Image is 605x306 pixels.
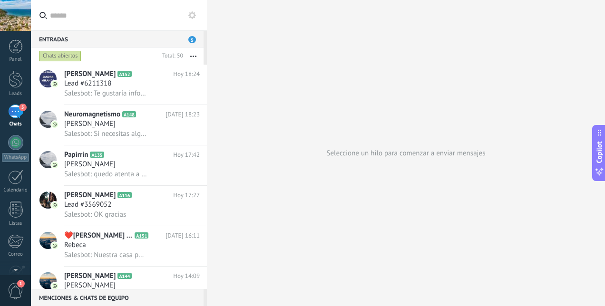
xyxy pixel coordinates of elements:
span: Rebeca [64,240,86,250]
span: Salesbot: Nuestra casa puede ser rentada en su totalidad (15 personas) o por Bungalow (de 3 a 5 p... [64,250,147,259]
span: 5 [188,36,196,43]
span: Lead #3569052 [64,200,111,210]
span: Salesbot: Te gustaría información general de la casa o ¿tienes en mente alguna fecha y número de ... [64,89,147,98]
span: 5 [19,104,27,111]
div: Total: 50 [158,51,183,61]
div: Calendario [2,187,29,193]
span: 1 [17,280,25,287]
img: icon [51,81,58,87]
div: Correo [2,251,29,258]
a: avataricon[PERSON_NAME]A116Hoy 17:27Lead #3569052Salesbot: OK gracias [31,186,207,226]
span: A152 [117,71,131,77]
span: Hoy 17:27 [173,191,200,200]
img: icon [51,162,58,168]
div: Chats [2,121,29,127]
span: Lead #6211318 [64,79,111,88]
span: [PERSON_NAME] [64,69,116,79]
span: Copilot [595,142,604,163]
button: Más [183,48,204,65]
a: avatariconNeuromagnetismoA148[DATE] 18:23[PERSON_NAME]Salesbot: Si necesitas alguna información a... [31,105,207,145]
span: [DATE] 18:23 [166,110,200,119]
span: ❤️[PERSON_NAME] GE❤️ [64,231,133,240]
a: avataricon[PERSON_NAME]A152Hoy 18:24Lead #6211318Salesbot: Te gustaría información general de la ... [31,65,207,105]
span: Hoy 14:09 [173,271,200,281]
a: avataricon❤️[PERSON_NAME] GE❤️A151[DATE] 16:11RebecaSalesbot: Nuestra casa puede ser rentada en s... [31,226,207,266]
div: Panel [2,57,29,63]
div: Listas [2,220,29,227]
span: A151 [135,232,148,239]
span: [PERSON_NAME] [64,281,116,290]
span: A144 [117,273,131,279]
span: A135 [90,152,104,158]
div: Menciones & Chats de equipo [31,289,204,306]
span: Hoy 17:42 [173,150,200,160]
img: icon [51,121,58,128]
div: WhatsApp [2,153,29,162]
div: Leads [2,91,29,97]
span: Salesbot: Si necesitas alguna información adicional estoy a tus órdenes. [GEOGRAPHIC_DATA][PERSON... [64,129,147,138]
span: A148 [122,111,136,117]
div: Entradas [31,30,204,48]
span: [DATE] 16:11 [166,231,200,240]
img: icon [51,283,58,289]
img: icon [51,242,58,249]
a: avatariconPapirrinA135Hoy 17:42[PERSON_NAME]Salesbot: quedo atenta a su INE, ya me coordiné con l... [31,145,207,185]
span: Salesbot: quedo atenta a su INE, ya me coordiné con la chica que lo recibe en la casa, Gracias.- [64,170,147,179]
span: Neuromagnetismo [64,110,120,119]
span: Papirrin [64,150,88,160]
span: [PERSON_NAME] [64,160,116,169]
span: [PERSON_NAME] [64,119,116,129]
span: Salesbot: OK gracias [64,210,126,219]
span: [PERSON_NAME] [64,271,116,281]
span: A116 [117,192,131,198]
div: Chats abiertos [39,50,81,62]
img: icon [51,202,58,209]
span: [PERSON_NAME] [64,191,116,200]
span: Hoy 18:24 [173,69,200,79]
